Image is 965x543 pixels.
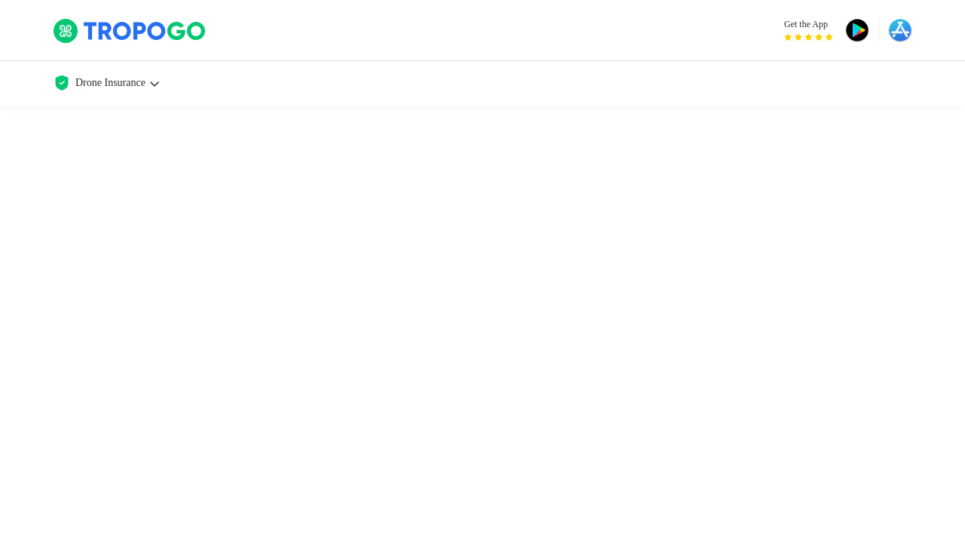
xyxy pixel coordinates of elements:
[53,18,207,44] img: TropoGo Logo
[53,61,161,106] a: Drone Insurance
[784,33,833,41] img: App Raking
[888,18,912,42] img: appstore
[75,77,146,89] span: Drone Insurance
[784,18,833,30] span: Get the App
[845,18,869,42] img: playstore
